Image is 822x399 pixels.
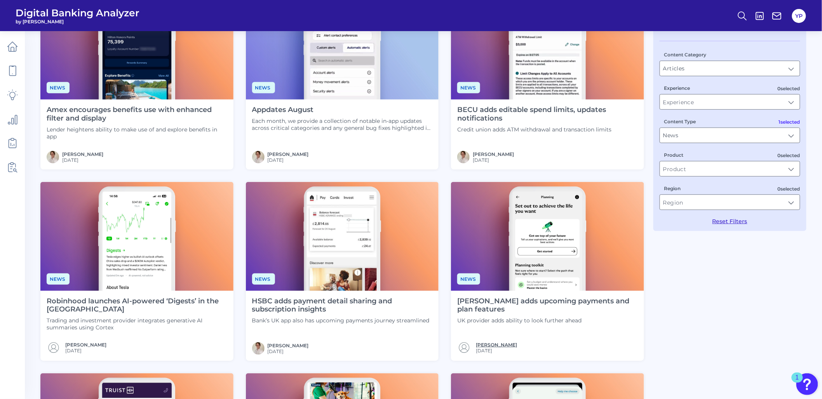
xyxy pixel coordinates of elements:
[47,126,227,140] p: Lender heightens ability to make use of and explore benefits in app
[65,342,106,348] a: [PERSON_NAME]
[268,348,309,354] span: [DATE]
[268,157,309,163] span: [DATE]
[252,82,275,93] span: News
[664,85,690,91] label: Experience
[792,9,806,23] button: YP
[40,182,233,290] img: News - Phone (1).png
[47,84,70,91] a: News
[457,106,638,122] h4: BECU adds editable spend limits, updates notifications
[47,273,70,285] span: News
[796,373,818,395] button: Open Resource Center, 1 new notification
[457,151,470,163] img: MIchael McCaw
[252,342,265,355] img: MIchael McCaw
[476,348,517,353] span: [DATE]
[47,151,59,163] img: MIchael McCaw
[252,84,275,91] a: News
[457,297,638,314] h4: [PERSON_NAME] adds upcoming payments and plan features
[457,317,638,324] p: UK provider adds ability to look further ahead
[252,317,433,324] p: Bank’s UK app also has upcoming payments journey streamlined
[473,151,514,157] a: [PERSON_NAME]
[246,182,439,290] img: News - Phone.png
[457,275,480,282] a: News
[252,106,433,114] h4: Appdates August
[660,161,800,176] input: Product
[660,94,800,109] input: Experience
[268,343,309,348] a: [PERSON_NAME]
[457,84,480,91] a: News
[47,297,227,314] h4: Robinhood launches AI-powered ‘Digests’ in the [GEOGRAPHIC_DATA]
[473,157,514,163] span: [DATE]
[62,157,103,163] span: [DATE]
[457,126,638,133] p: Credit union adds ATM withdrawal and transaction limits
[451,182,644,290] img: News - Phone (4).png
[47,106,227,122] h4: Amex encourages benefits use with enhanced filter and display
[457,82,480,93] span: News
[268,151,309,157] a: [PERSON_NAME]
[16,7,139,19] span: Digital Banking Analyzer
[252,151,265,163] img: MIchael McCaw
[47,82,70,93] span: News
[476,342,517,348] a: [PERSON_NAME]
[47,317,227,331] p: Trading and investment provider integrates generative AI summaries using Cortex
[664,185,681,191] label: Region
[664,119,696,124] label: Content Type
[47,275,70,282] a: News
[660,195,800,210] input: Region
[664,152,684,158] label: Product
[16,19,139,24] span: by [PERSON_NAME]
[252,275,275,282] a: News
[457,273,480,285] span: News
[65,348,106,353] span: [DATE]
[252,117,433,131] p: Each month, we provide a collection of notable in-app updates across critical categories and any ...
[252,297,433,314] h4: HSBC adds payment detail sharing and subscription insights
[664,52,707,58] label: Content Category
[62,151,103,157] a: [PERSON_NAME]
[712,218,747,225] button: Reset Filters
[252,273,275,285] span: News
[796,378,799,388] div: 1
